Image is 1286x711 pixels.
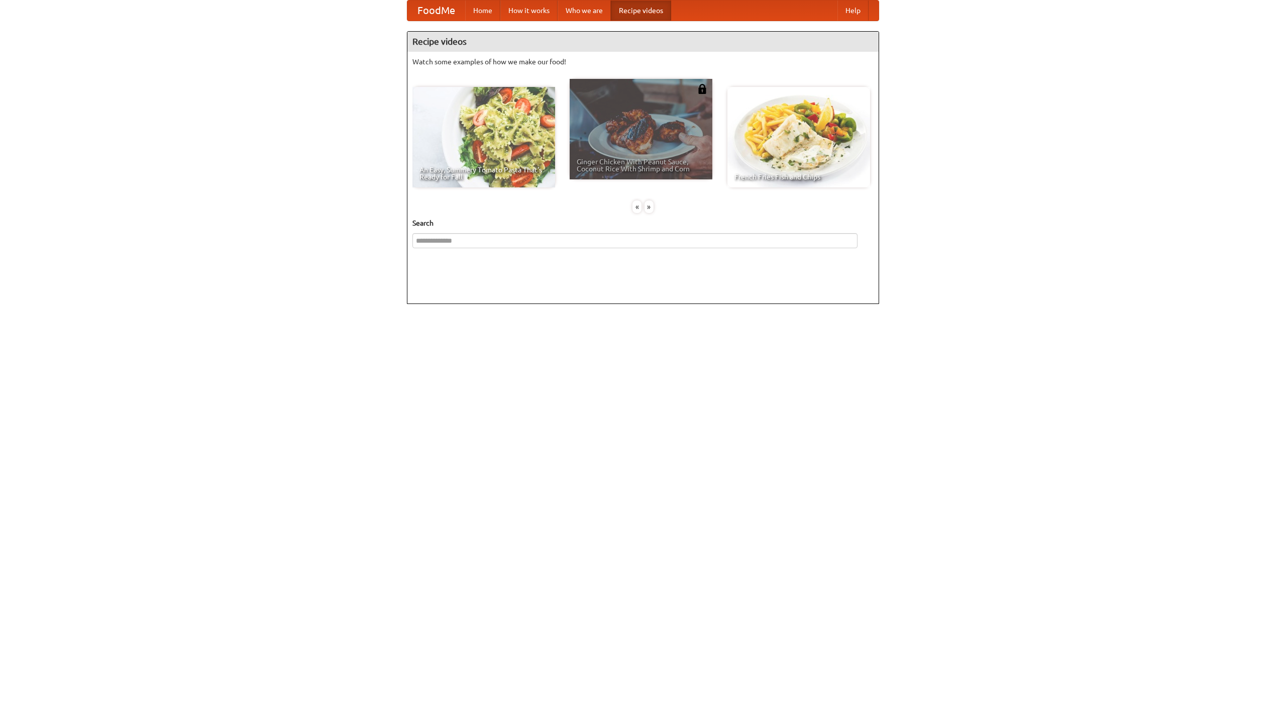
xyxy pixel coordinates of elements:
[419,166,548,180] span: An Easy, Summery Tomato Pasta That's Ready for Fall
[412,87,555,187] a: An Easy, Summery Tomato Pasta That's Ready for Fall
[611,1,671,21] a: Recipe videos
[645,200,654,213] div: »
[837,1,869,21] a: Help
[734,173,863,180] span: French Fries Fish and Chips
[697,84,707,94] img: 483408.png
[412,57,874,67] p: Watch some examples of how we make our food!
[407,32,879,52] h4: Recipe videos
[412,218,874,228] h5: Search
[407,1,465,21] a: FoodMe
[500,1,558,21] a: How it works
[727,87,870,187] a: French Fries Fish and Chips
[465,1,500,21] a: Home
[632,200,641,213] div: «
[558,1,611,21] a: Who we are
